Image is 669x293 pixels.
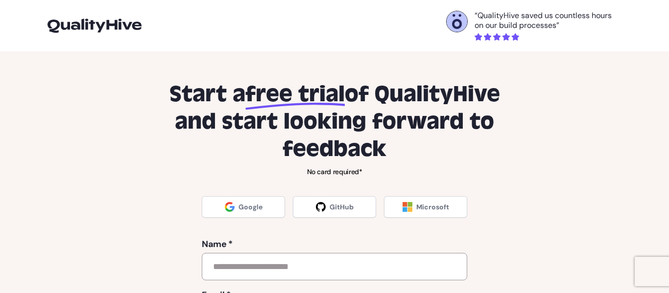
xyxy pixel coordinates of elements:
p: No card required* [154,167,515,177]
span: Microsoft [416,202,449,212]
a: Google [202,196,285,218]
span: Google [239,202,263,212]
span: Start a [169,81,245,108]
img: logo-icon [48,19,142,32]
p: “QualityHive saved us countless hours on our build processes” [475,11,621,30]
span: GitHub [330,202,354,212]
label: Name * [202,237,467,251]
span: free trial [245,81,345,108]
span: of QualityHive and start looking forward to feedback [175,81,500,163]
a: Microsoft [384,196,467,218]
a: GitHub [293,196,376,218]
img: Otelli Design [447,11,467,32]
